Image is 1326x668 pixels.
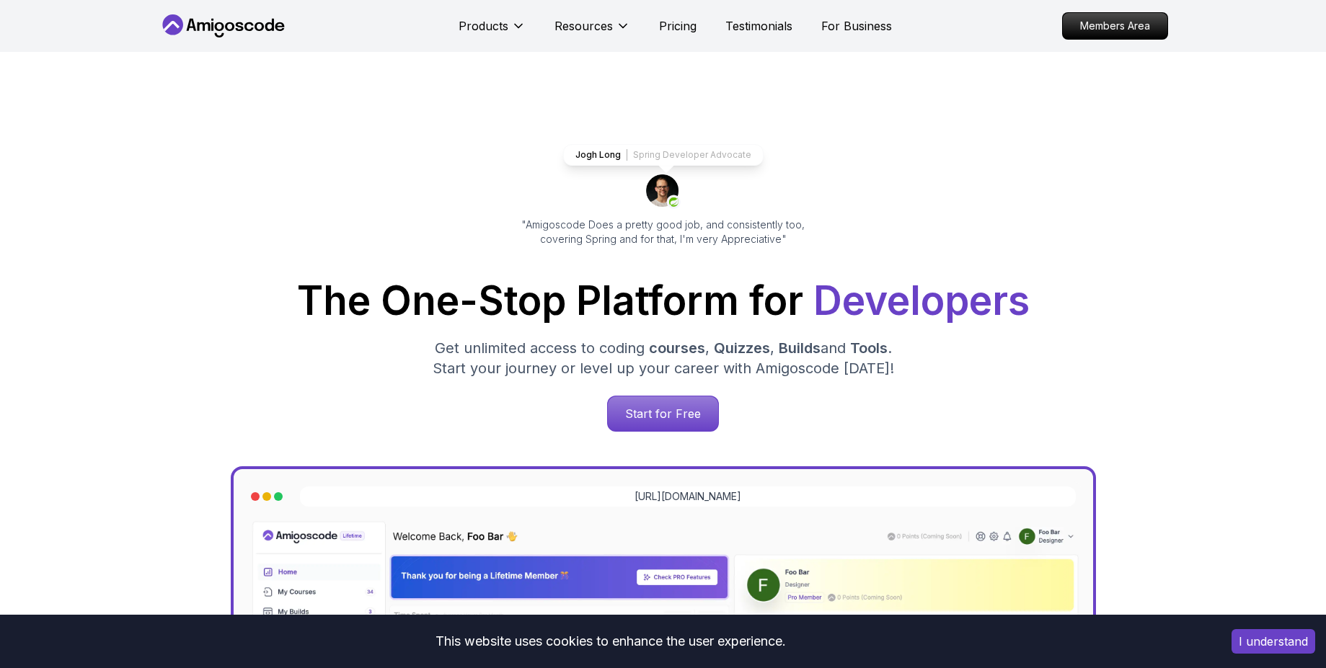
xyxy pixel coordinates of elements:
p: Spring Developer Advocate [633,149,751,161]
p: Resources [554,17,613,35]
span: Developers [813,277,1030,324]
a: Pricing [659,17,697,35]
a: Members Area [1062,12,1168,40]
a: For Business [821,17,892,35]
img: josh long [646,174,681,209]
a: [URL][DOMAIN_NAME] [635,489,741,504]
a: Start for Free [607,396,719,432]
h1: The One-Stop Platform for [170,281,1157,321]
span: Builds [779,339,821,357]
p: Members Area [1063,13,1167,39]
p: Start for Free [608,396,718,431]
span: courses [649,339,705,357]
p: Jogh Long [575,149,621,161]
button: Products [459,17,526,46]
button: Accept cookies [1232,629,1315,654]
span: Quizzes [714,339,770,357]
p: "Amigoscode Does a pretty good job, and consistently too, covering Spring and for that, I'm very ... [502,218,825,246]
span: Tools [850,339,888,357]
button: Resources [554,17,630,46]
a: Testimonials [725,17,792,35]
div: This website uses cookies to enhance the user experience. [11,625,1210,657]
p: Products [459,17,508,35]
p: Get unlimited access to coding , , and . Start your journey or level up your career with Amigosco... [421,338,906,378]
